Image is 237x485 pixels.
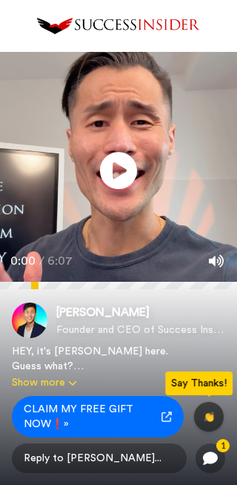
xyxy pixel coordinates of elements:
a: CLAIM MY FREE GIFT NOW❗» [12,396,184,438]
button: Show more [12,375,182,390]
span: Reply to [PERSON_NAME]... [12,443,187,473]
img: Mute/Unmute [209,254,224,268]
span: 👏 [204,412,215,421]
span: 0:00 [10,252,36,270]
span: 6:07 [47,252,73,270]
div: HEY, it's [PERSON_NAME] here. Guess what? I've just recorded this personalized LMA welcome messag... [12,344,182,374]
span: / [39,252,44,270]
img: Tim Han [12,303,47,338]
span: CLAIM MY FREE GIFT NOW❗» [24,402,154,432]
img: logo [37,10,200,42]
div: 1 [216,439,230,452]
span: Founder and CEO of Success Insider [56,323,225,337]
button: 👏 [194,402,224,432]
div: Say Thanks! [165,372,233,395]
span: [PERSON_NAME] [56,303,225,321]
